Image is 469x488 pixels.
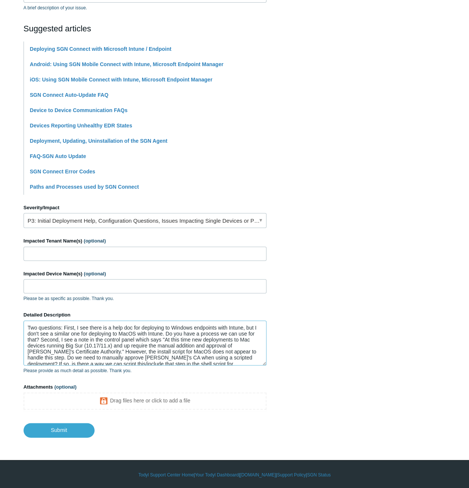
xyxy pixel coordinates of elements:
label: Impacted Tenant Name(s) [24,237,266,245]
a: Your Todyl Dashboard [195,472,238,478]
p: Please be as specific as possible. Thank you. [24,295,266,302]
a: SGN Status [307,472,331,478]
a: Paths and Processes used by SGN Connect [30,184,139,190]
span: (optional) [55,384,77,390]
label: Attachments [24,383,266,391]
a: Device to Device Communication FAQs [30,107,127,113]
span: (optional) [84,238,106,244]
label: Detailed Description [24,311,266,319]
a: P3: Initial Deployment Help, Configuration Questions, Issues Impacting Single Devices or Past Out... [24,213,266,228]
a: FAQ-SGN Auto Update [30,153,86,159]
p: Please provide as much detail as possible. Thank you. [24,367,266,374]
a: SGN Connect Auto-Update FAQ [30,92,108,98]
a: Todyl Support Center Home [138,472,194,478]
a: iOS: Using SGN Mobile Connect with Intune, Microsoft Endpoint Manager [30,77,212,83]
a: Deploying SGN Connect with Microsoft Intune / Endpoint [30,46,172,52]
a: Devices Reporting Unhealthy EDR States [30,123,132,129]
h2: Suggested articles [24,22,266,35]
a: SGN Connect Error Codes [30,169,95,174]
div: | | | | [24,472,446,478]
p: A brief description of your issue. [24,4,266,11]
label: Impacted Device Name(s) [24,270,266,278]
a: [DOMAIN_NAME] [240,472,276,478]
a: Deployment, Updating, Uninstallation of the SGN Agent [30,138,167,144]
a: Android: Using SGN Mobile Connect with Intune, Microsoft Endpoint Manager [30,61,223,67]
a: Support Policy [277,472,306,478]
label: Severity/Impact [24,204,266,211]
span: (optional) [84,271,106,277]
input: Submit [24,423,95,437]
